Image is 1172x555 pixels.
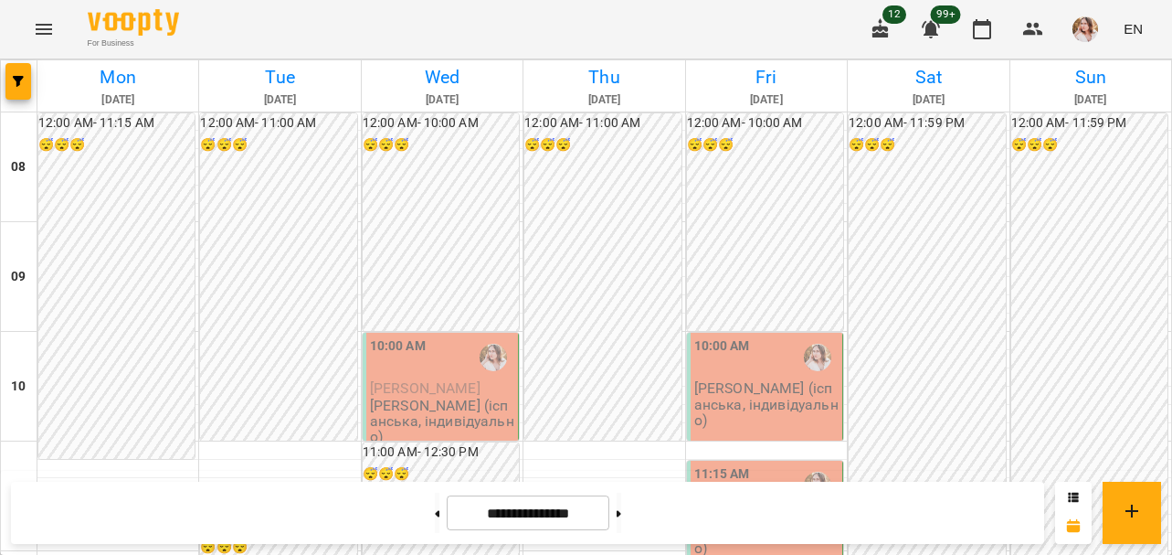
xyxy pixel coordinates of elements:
h6: 12:00 AM - 11:00 AM [524,113,681,133]
h6: 12:00 AM - 11:59 PM [1011,113,1167,133]
label: 10:00 AM [694,336,750,357]
h6: 😴😴😴 [687,135,843,155]
h6: Sat [850,63,1006,91]
h6: [DATE] [526,91,681,109]
h6: 12:00 AM - 11:00 AM [200,113,356,133]
p: [PERSON_NAME] (іспанська, індивідуально) [370,398,514,445]
img: Добровінська Анастасія Андріївна (і) [480,344,507,371]
span: 12 [882,5,906,24]
h6: 12:00 AM - 11:15 AM [38,113,195,133]
h6: 😴😴😴 [38,135,195,155]
h6: 09 [11,267,26,287]
h6: 11:00 AM - 12:30 PM [363,443,519,463]
h6: 08 [11,157,26,177]
span: 99+ [931,5,961,24]
h6: 😴😴😴 [200,135,356,155]
button: EN [1116,12,1150,46]
h6: Mon [40,63,195,91]
h6: 12:00 AM - 10:00 AM [687,113,843,133]
h6: Thu [526,63,681,91]
h6: [DATE] [1013,91,1168,109]
label: 11:15 AM [694,464,750,485]
span: [PERSON_NAME] [370,379,480,397]
h6: 12:00 AM - 10:00 AM [363,113,519,133]
img: Добровінська Анастасія Андріївна (і) [804,344,831,371]
h6: [DATE] [689,91,844,109]
h6: Tue [202,63,357,91]
h6: 😴😴😴 [524,135,681,155]
span: For Business [88,37,179,49]
h6: 😴😴😴 [363,464,519,485]
span: EN [1124,19,1143,38]
h6: 😴😴😴 [1011,135,1167,155]
h6: Sun [1013,63,1168,91]
h6: 12:00 AM - 11:59 PM [849,113,1005,133]
h6: 😴😴😴 [849,135,1005,155]
label: 10:00 AM [370,336,426,357]
h6: [DATE] [40,91,195,109]
h6: 10 [11,377,26,397]
h6: Wed [364,63,520,91]
img: Voopty Logo [88,9,179,36]
h6: [DATE] [202,91,357,109]
p: [PERSON_NAME] (іспанська, індивідуально) [694,380,839,428]
h6: [DATE] [364,91,520,109]
h6: [DATE] [850,91,1006,109]
img: cd58824c68fe8f7eba89630c982c9fb7.jpeg [1072,16,1098,42]
button: Menu [22,7,66,51]
h6: Fri [689,63,844,91]
h6: 😴😴😴 [363,135,519,155]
